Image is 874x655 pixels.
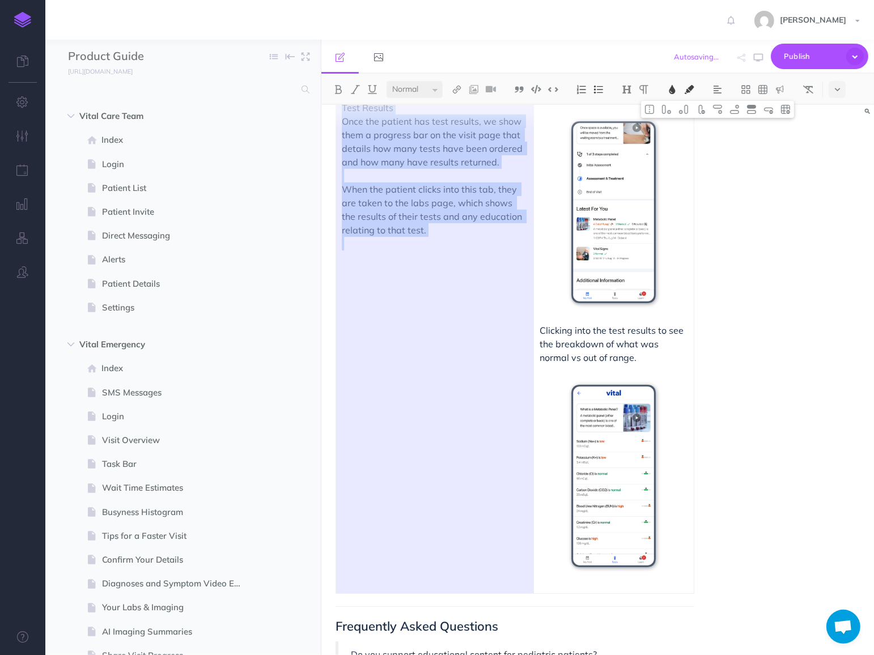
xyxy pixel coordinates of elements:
[531,85,541,93] img: Code block button
[367,85,377,94] img: Underline button
[695,105,706,114] img: Delete column button
[712,85,723,94] img: Alignment dropdown menu button
[102,433,253,447] span: Visit Overview
[79,109,239,123] span: Vital Care Team
[771,44,868,69] button: Publish
[102,301,253,314] span: Settings
[639,85,649,94] img: Paragraph button
[102,229,253,243] span: Direct Messaging
[775,85,785,94] img: Callout dropdown menu button
[593,85,604,94] img: Unordered list button
[102,553,253,567] span: Confirm Your Details
[102,386,253,399] span: SMS Messages
[102,481,253,495] span: Wait Time Estimates
[102,625,253,639] span: AI Imaging Summaries
[661,105,672,114] img: Add column Before Merge
[102,205,253,219] span: Patient Invite
[102,158,253,171] span: Login
[102,577,253,590] span: Diagnoses and Symptom Video Education
[469,85,479,94] img: Add image button
[540,324,688,364] p: Clicking into the test results to see the breakdown of what was normal vs out of range.
[712,105,723,114] img: Add row before button
[342,102,393,113] span: Test Results
[102,277,253,291] span: Patient Details
[101,133,253,147] span: Index
[644,105,655,114] img: Toggle cell merge button
[576,85,587,94] img: Ordered list button
[622,85,632,94] img: Headings dropdown button
[14,12,31,28] img: logo-mark.svg
[746,105,757,114] img: Toggle row header button
[784,48,841,65] span: Publish
[45,65,144,76] a: [URL][DOMAIN_NAME]
[102,505,253,519] span: Busyness Histogram
[514,85,524,94] img: Blockquote button
[101,361,253,375] span: Index
[754,11,774,31] img: 5da3de2ef7f569c4e7af1a906648a0de.jpg
[780,105,791,114] img: Delete table button
[565,114,663,311] img: desktop-portrait-light-version-6-urgent-care-assessment-treatment-steps-1755211834400.png
[68,79,295,100] input: Search
[102,457,253,471] span: Task Bar
[565,378,663,574] img: desktop-portrait-light-version-3-urgent-care-assessment-treatment-what-is-a-metabolic-panel.png
[763,105,774,114] img: Delete row button
[548,85,558,93] img: Inline code button
[674,52,719,61] span: Autosaving...
[68,48,201,65] input: Documentation Name
[452,85,462,94] img: Link button
[826,610,860,644] div: Open chat
[102,181,253,195] span: Patient List
[102,601,253,614] span: Your Labs & Imaging
[336,618,498,634] span: Frequently Asked Questions
[774,15,852,25] span: [PERSON_NAME]
[102,410,253,423] span: Login
[803,85,813,94] img: Clear styles button
[758,85,768,94] img: Create table button
[678,105,689,114] img: Add column after merge button
[486,85,496,94] img: Add video button
[102,253,253,266] span: Alerts
[333,85,343,94] img: Bold button
[102,529,253,543] span: Tips for a Faster Visit
[68,67,133,75] small: [URL][DOMAIN_NAME]
[350,85,360,94] img: Italic button
[342,116,525,236] span: Once the patient has test results, we show them a progress bar on the visit page that details how...
[667,85,677,94] img: Text color button
[684,85,694,94] img: Text background color button
[79,338,239,351] span: Vital Emergency
[729,105,740,114] img: Add row after button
